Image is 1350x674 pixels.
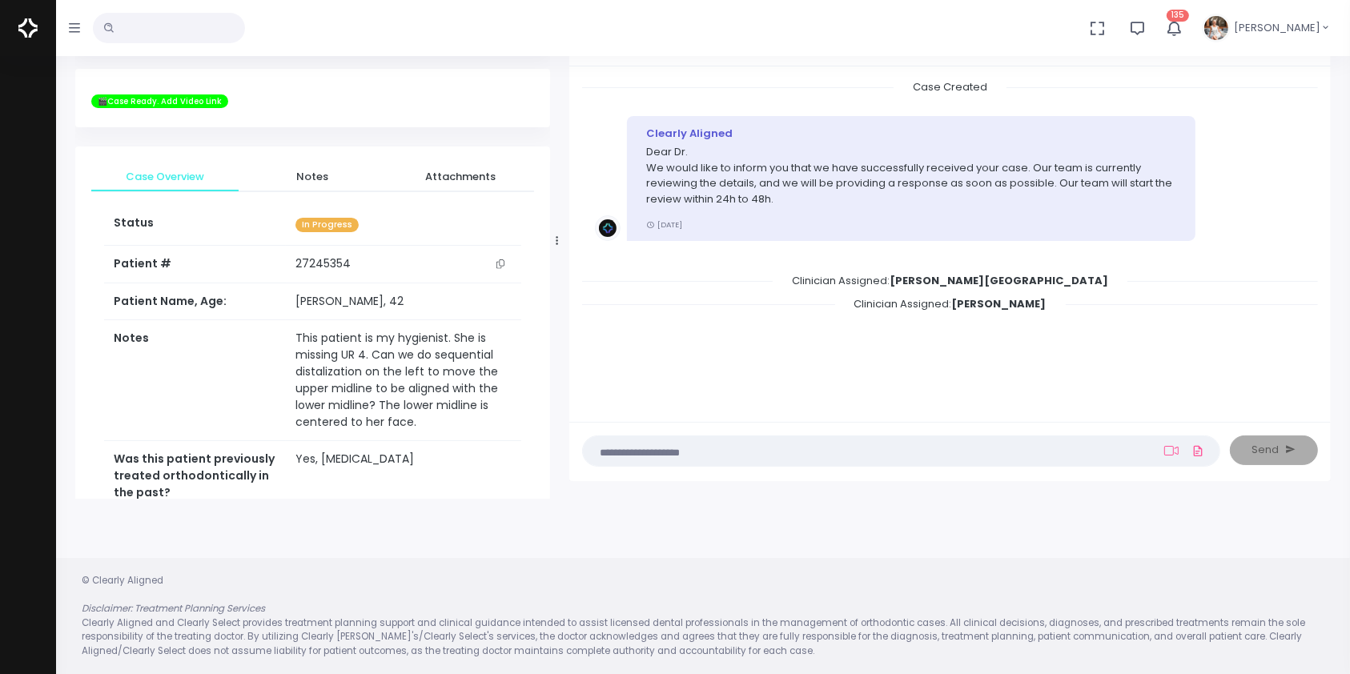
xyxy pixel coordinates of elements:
[66,574,1340,658] div: © Clearly Aligned Clearly Aligned and Clearly Select provides treatment planning support and clin...
[894,74,1006,99] span: Case Created
[646,144,1176,207] p: Dear Dr. We would like to inform you that we have successfully received your case. Our team is cu...
[286,441,521,512] td: Yes, [MEDICAL_DATA]
[400,169,521,185] span: Attachments
[890,273,1108,288] b: [PERSON_NAME][GEOGRAPHIC_DATA]
[773,268,1127,293] span: Clinician Assigned:
[104,169,226,185] span: Case Overview
[1202,14,1231,42] img: Header Avatar
[91,94,228,109] span: 🎬Case Ready. Add Video Link
[104,441,286,512] th: Was this patient previously treated orthodontically in the past?
[1167,10,1189,22] span: 135
[1188,436,1207,465] a: Add Files
[646,219,682,230] small: [DATE]
[18,11,38,45] img: Logo Horizontal
[835,291,1066,316] span: Clinician Assigned:
[286,246,521,283] td: 27245354
[104,283,286,320] th: Patient Name, Age:
[251,169,373,185] span: Notes
[82,602,265,615] em: Disclaimer: Treatment Planning Services
[952,296,1047,311] b: [PERSON_NAME]
[1234,20,1320,36] span: [PERSON_NAME]
[104,246,286,283] th: Patient #
[646,126,1176,142] div: Clearly Aligned
[295,218,359,233] span: In Progress
[286,320,521,441] td: This patient is my hygienist. She is missing UR 4. Can we do sequential distalization on the left...
[104,320,286,441] th: Notes
[104,205,286,246] th: Status
[286,283,521,320] td: [PERSON_NAME], 42
[1161,444,1182,457] a: Add Loom Video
